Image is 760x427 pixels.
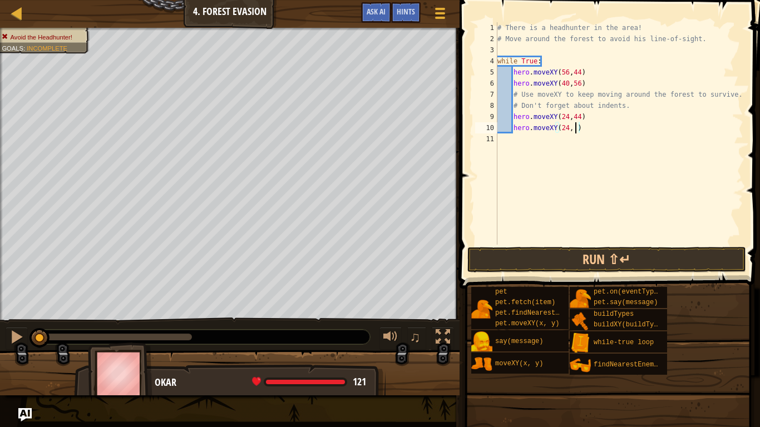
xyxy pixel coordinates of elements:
[11,33,72,41] span: Avoid the Headhunter!
[594,339,654,346] span: while-true loop
[471,299,492,320] img: portrait.png
[471,331,492,352] img: portrait.png
[495,320,559,327] span: pet.moveXY(x, y)
[594,299,658,306] span: pet.say(message)
[475,100,497,111] div: 8
[2,33,83,42] li: Avoid the Headhunter!
[594,288,698,296] span: pet.on(eventType, handler)
[570,355,591,376] img: portrait.png
[407,327,426,350] button: ♫
[397,6,415,17] span: Hints
[475,33,497,44] div: 2
[379,327,402,350] button: Adjust volume
[475,56,497,67] div: 4
[2,44,23,52] span: Goals
[495,337,543,345] span: say(message)
[495,309,603,317] span: pet.findNearestByType(type)
[495,299,555,306] span: pet.fetch(item)
[570,310,591,331] img: portrait.png
[495,288,507,296] span: pet
[409,329,421,345] span: ♫
[475,78,497,89] div: 6
[475,122,497,133] div: 10
[594,361,666,369] span: findNearestEnemy()
[475,67,497,78] div: 5
[475,22,497,33] div: 1
[252,377,366,387] div: health: 121 / 121
[27,44,67,52] span: Incomplete
[426,2,454,28] button: Show game menu
[471,354,492,375] img: portrait.png
[18,408,32,421] button: Ask AI
[495,360,543,368] span: moveXY(x, y)
[432,327,454,350] button: Toggle fullscreen
[6,327,28,350] button: Ctrl + P: Pause
[353,375,366,389] span: 121
[594,321,690,329] span: buildXY(buildType, x, y)
[23,44,27,52] span: :
[594,310,634,318] span: buildTypes
[367,6,386,17] span: Ask AI
[475,89,497,100] div: 7
[475,111,497,122] div: 9
[88,342,152,404] img: thang_avatar_frame.png
[570,288,591,309] img: portrait.png
[475,133,497,145] div: 11
[467,247,746,272] button: Run ⇧↵
[155,375,374,390] div: Okar
[475,44,497,56] div: 3
[570,332,591,354] img: portrait.png
[361,2,391,23] button: Ask AI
